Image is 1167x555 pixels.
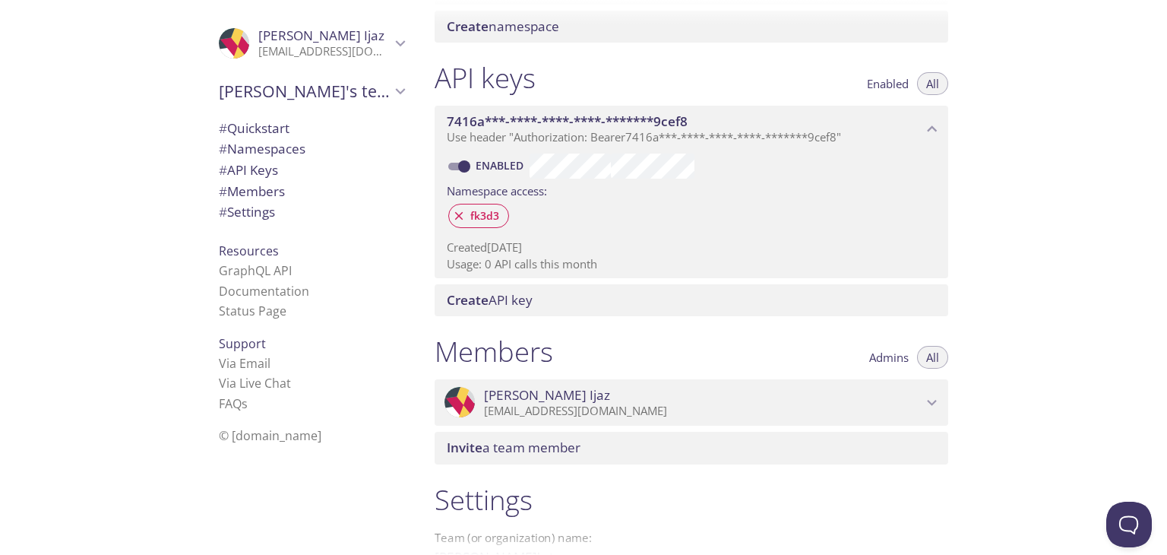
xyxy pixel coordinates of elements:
[258,44,391,59] p: [EMAIL_ADDRESS][DOMAIN_NAME]
[473,158,530,173] a: Enabled
[447,256,936,272] p: Usage: 0 API calls this month
[435,61,536,95] h1: API keys
[447,179,547,201] label: Namespace access:
[435,335,553,369] h1: Members
[219,161,278,179] span: API Keys
[219,161,227,179] span: #
[207,71,416,111] div: Hamid's team
[860,346,918,369] button: Admins
[219,427,321,444] span: © [DOMAIN_NAME]
[219,140,227,157] span: #
[447,291,489,309] span: Create
[258,27,384,44] span: [PERSON_NAME] Ijaz
[219,119,227,137] span: #
[219,262,292,279] a: GraphQL API
[219,182,227,200] span: #
[219,182,285,200] span: Members
[435,11,948,43] div: Create namespace
[461,209,508,223] span: fk3d3
[219,243,279,259] span: Resources
[447,17,489,35] span: Create
[435,379,948,427] div: Hamid Ijaz
[435,284,948,316] div: Create API Key
[219,303,286,319] a: Status Page
[484,387,610,404] span: [PERSON_NAME] Ijaz
[242,395,248,412] span: s
[447,17,559,35] span: namespace
[484,404,922,419] p: [EMAIL_ADDRESS][DOMAIN_NAME]
[917,72,948,95] button: All
[858,72,918,95] button: Enabled
[207,138,416,160] div: Namespaces
[447,239,936,255] p: Created [DATE]
[219,335,266,352] span: Support
[448,204,509,228] div: fk3d3
[435,483,948,517] h1: Settings
[219,395,248,412] a: FAQ
[207,118,416,139] div: Quickstart
[219,355,270,372] a: Via Email
[1106,502,1152,547] iframe: Help Scout Beacon - Open
[207,181,416,202] div: Members
[207,160,416,181] div: API Keys
[207,18,416,68] div: Hamid Ijaz
[447,439,482,456] span: Invite
[207,201,416,223] div: Team Settings
[447,291,533,309] span: API key
[219,119,289,137] span: Quickstart
[219,81,391,102] span: [PERSON_NAME]'s team
[435,432,948,464] div: Invite a team member
[219,283,309,300] a: Documentation
[219,140,305,157] span: Namespaces
[219,375,291,392] a: Via Live Chat
[917,346,948,369] button: All
[219,203,227,220] span: #
[219,203,275,220] span: Settings
[447,439,580,456] span: a team member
